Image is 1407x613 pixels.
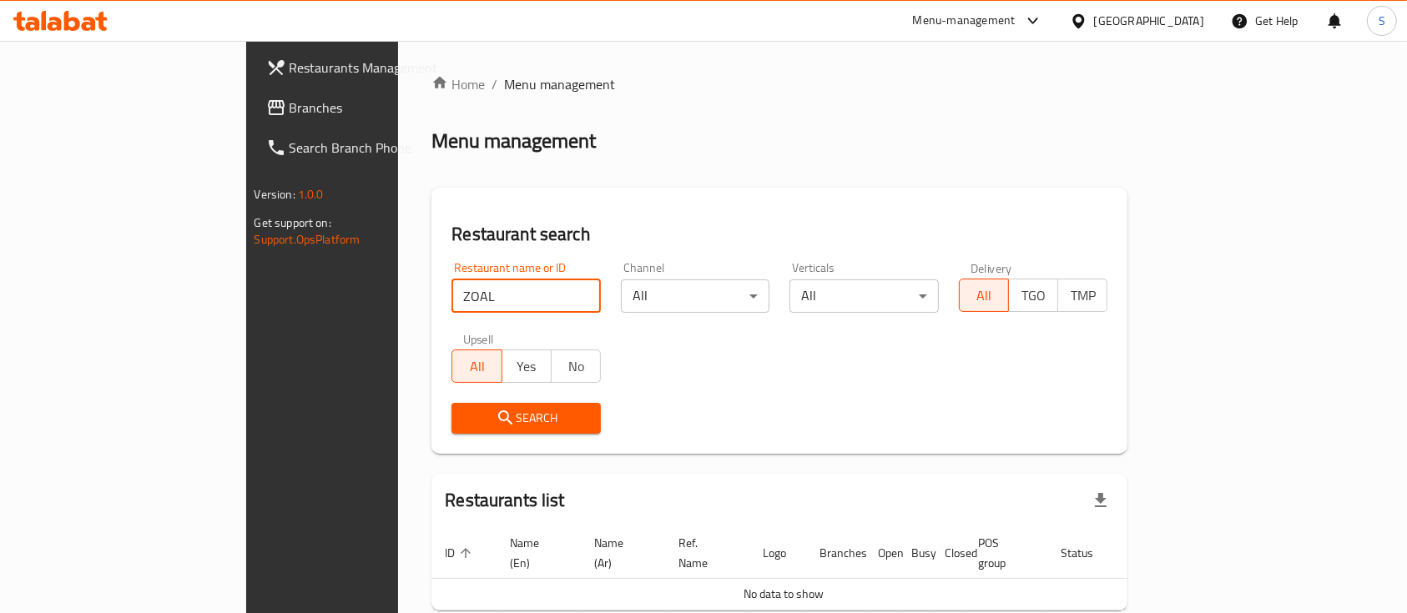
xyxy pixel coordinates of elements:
span: Menu management [504,74,615,94]
a: Search Branch Phone [253,128,482,168]
input: Search for restaurant name or ID.. [451,279,601,313]
button: All [959,279,1009,312]
span: No data to show [744,583,824,605]
span: All [459,354,495,379]
h2: Restaurants list [445,488,564,513]
label: Delivery [971,262,1012,274]
span: S [1379,12,1385,30]
span: TMP [1065,284,1101,308]
span: Ref. Name [678,533,729,573]
button: TMP [1057,279,1107,312]
button: All [451,349,502,383]
span: POS group [978,533,1027,573]
th: Busy [898,528,931,579]
span: Status [1061,543,1115,563]
div: Export file [1081,480,1121,520]
label: Upsell [463,333,494,344]
div: Menu-management [913,11,1016,31]
span: ID [445,543,477,563]
th: Branches [806,528,865,579]
h2: Menu management [431,128,596,154]
span: Name (Ar) [594,533,645,573]
table: enhanced table [431,528,1193,610]
button: Search [451,403,601,434]
th: Open [865,528,898,579]
span: Branches [290,98,468,118]
button: Yes [502,349,552,383]
nav: breadcrumb [431,74,1127,94]
h2: Restaurant search [451,222,1107,247]
a: Branches [253,88,482,128]
span: Name (En) [510,533,561,573]
button: No [551,349,601,383]
div: [GEOGRAPHIC_DATA] [1094,12,1204,30]
span: No [558,354,594,379]
span: 1.0.0 [298,183,324,205]
span: All [966,284,1002,308]
span: Get support on: [255,212,331,234]
span: TGO [1016,284,1051,308]
li: / [492,74,497,94]
a: Restaurants Management [253,48,482,88]
span: Search Branch Phone [290,138,468,158]
th: Closed [931,528,965,579]
div: All [789,279,939,313]
span: Search [465,408,588,429]
a: Support.OpsPlatform [255,229,361,250]
button: TGO [1008,279,1058,312]
span: Yes [509,354,545,379]
span: Restaurants Management [290,58,468,78]
th: Logo [749,528,806,579]
span: Version: [255,183,295,205]
div: All [621,279,770,313]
